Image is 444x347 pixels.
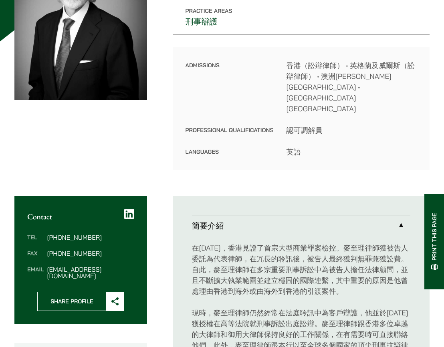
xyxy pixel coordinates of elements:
[186,125,274,146] dt: Professional Qualifications
[286,60,417,114] dd: 香港（訟辯律師） • 英格蘭及威爾斯（訟辯律師） • 澳洲[PERSON_NAME][GEOGRAPHIC_DATA] • [GEOGRAPHIC_DATA][GEOGRAPHIC_DATA]
[27,266,44,279] dt: Email
[27,212,134,221] h2: Contact
[286,125,417,136] dd: 認可調解員
[124,209,134,220] a: LinkedIn
[192,243,410,297] p: 在[DATE]，香港見證了首宗大型商業罪案檢控。麥至理律師獲被告人委託為代表律師，在冗長的聆訊後，被告人最終獲判無罪兼獲訟費。自此，麥至理律師在多宗重要刑事訴訟中為被告人擔任法律顧問，並且不斷擴...
[186,60,274,125] dt: Admissions
[186,7,232,14] span: Practice Areas
[27,234,44,250] dt: Tel
[47,250,134,257] dd: [PHONE_NUMBER]
[47,234,134,241] dd: [PHONE_NUMBER]
[192,215,410,236] a: 簡要介紹
[186,16,218,27] a: 刑事辯護
[37,292,124,311] button: Share Profile
[286,146,417,157] dd: 英語
[186,146,274,157] dt: Languages
[38,292,106,311] span: Share Profile
[47,266,134,279] dd: [EMAIL_ADDRESS][DOMAIN_NAME]
[27,250,44,266] dt: Fax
